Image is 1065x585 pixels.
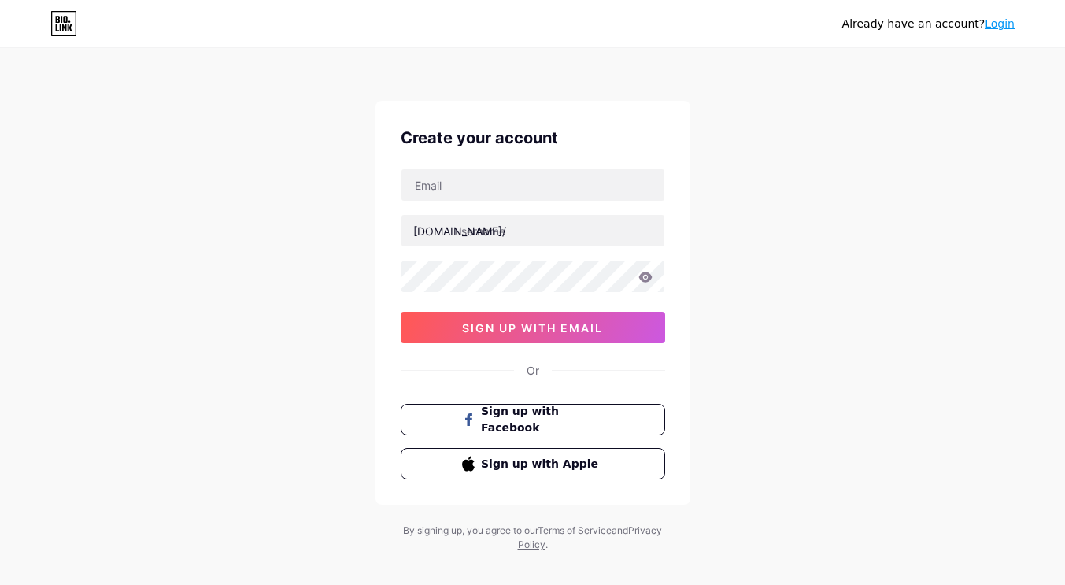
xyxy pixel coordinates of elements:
[538,524,612,536] a: Terms of Service
[481,456,603,472] span: Sign up with Apple
[481,403,603,436] span: Sign up with Facebook
[842,16,1015,32] div: Already have an account?
[401,169,664,201] input: Email
[413,223,506,239] div: [DOMAIN_NAME]/
[527,362,539,379] div: Or
[401,404,665,435] button: Sign up with Facebook
[401,215,664,246] input: username
[401,126,665,150] div: Create your account
[985,17,1015,30] a: Login
[462,321,603,335] span: sign up with email
[401,448,665,479] button: Sign up with Apple
[399,524,667,552] div: By signing up, you agree to our and .
[401,312,665,343] button: sign up with email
